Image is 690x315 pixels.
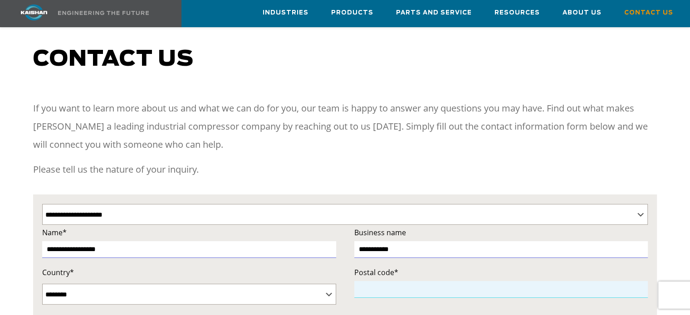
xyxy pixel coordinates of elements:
[494,0,540,25] a: Resources
[396,0,472,25] a: Parts and Service
[563,8,602,18] span: About Us
[42,266,336,279] label: Country*
[354,266,648,279] label: Postal code*
[331,8,373,18] span: Products
[624,8,673,18] span: Contact Us
[354,226,648,239] label: Business name
[33,99,657,154] p: If you want to learn more about us and what we can do for you, our team is happy to answer any qu...
[396,8,472,18] span: Parts and Service
[263,0,308,25] a: Industries
[331,0,373,25] a: Products
[33,48,194,70] span: Contact us
[58,11,149,15] img: Engineering the future
[33,160,657,179] p: Please tell us the nature of your inquiry.
[494,8,540,18] span: Resources
[42,226,336,239] label: Name*
[624,0,673,25] a: Contact Us
[563,0,602,25] a: About Us
[263,8,308,18] span: Industries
